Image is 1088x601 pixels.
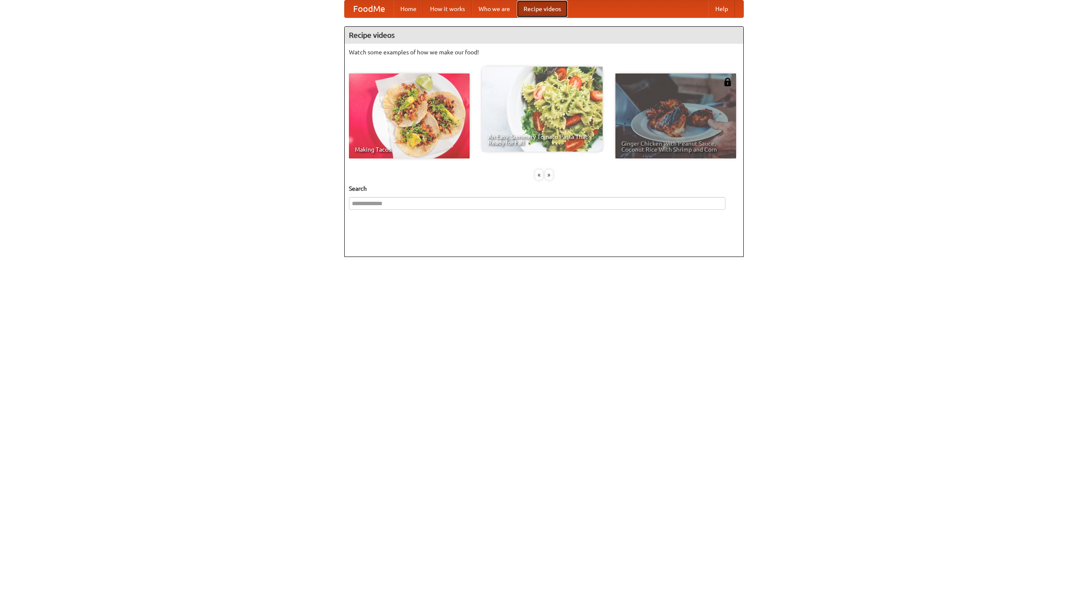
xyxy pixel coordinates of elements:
a: Help [708,0,735,17]
div: « [535,169,543,180]
p: Watch some examples of how we make our food! [349,48,739,56]
a: Making Tacos [349,73,470,158]
h5: Search [349,184,739,193]
a: Recipe videos [517,0,568,17]
a: An Easy, Summery Tomato Pasta That's Ready for Fall [482,67,603,152]
div: » [545,169,553,180]
a: Home [394,0,423,17]
a: How it works [423,0,472,17]
span: Making Tacos [355,147,464,152]
a: FoodMe [345,0,394,17]
span: An Easy, Summery Tomato Pasta That's Ready for Fall [488,134,597,146]
a: Who we are [472,0,517,17]
h4: Recipe videos [345,27,743,44]
img: 483408.png [723,78,732,86]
